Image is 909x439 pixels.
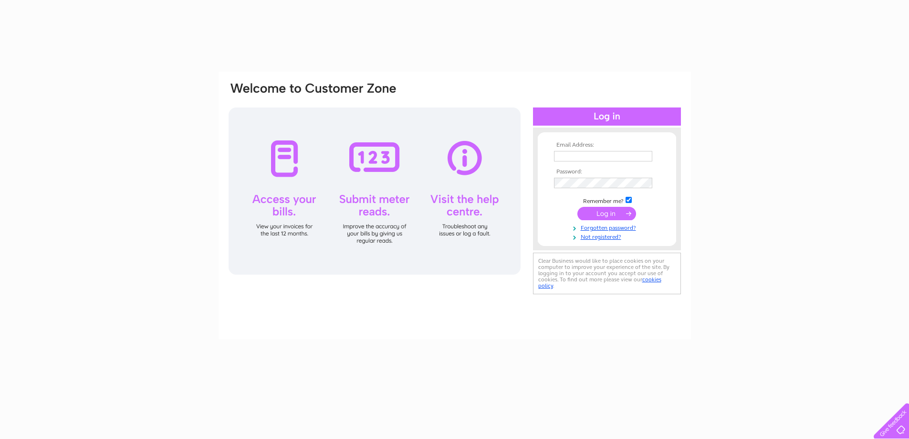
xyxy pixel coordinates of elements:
[552,169,662,175] th: Password:
[538,276,661,289] a: cookies policy
[577,207,636,220] input: Submit
[552,195,662,205] td: Remember me?
[554,223,662,232] a: Forgotten password?
[533,253,681,294] div: Clear Business would like to place cookies on your computer to improve your experience of the sit...
[554,232,662,241] a: Not registered?
[552,142,662,149] th: Email Address:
